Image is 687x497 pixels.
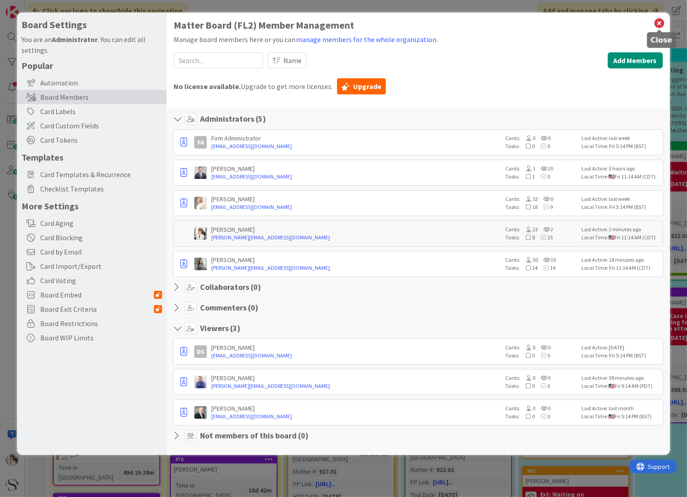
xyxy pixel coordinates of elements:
[283,55,302,66] span: Name
[211,142,501,150] a: [EMAIL_ADDRESS][DOMAIN_NAME]
[521,135,536,141] span: 0
[21,19,162,30] h4: Board Settings
[535,173,550,180] span: 0
[582,173,660,181] div: Local Time: Fri 11:14 AM (CDT)
[535,143,550,149] span: 0
[521,195,538,202] span: 53
[536,344,551,351] span: 0
[21,152,162,163] h5: Templates
[211,264,501,272] a: [PERSON_NAME][EMAIL_ADDRESS][DOMAIN_NAME]
[538,226,554,233] span: 2
[211,195,501,203] div: [PERSON_NAME]
[40,275,162,286] span: Card Voting
[582,234,660,242] div: Local Time: Fri 11:14 AM (CDT)
[200,282,261,292] h4: Collaborators
[521,344,536,351] span: 0
[200,303,258,313] h4: Commenters
[506,344,577,352] div: Cards:
[211,225,501,234] div: [PERSON_NAME]
[17,90,166,104] div: Board Members
[582,404,660,412] div: Last Active: last month
[506,134,577,142] div: Cards:
[582,256,660,264] div: Last Active: 18 minutes ago
[211,412,501,421] a: [EMAIL_ADDRESS][DOMAIN_NAME]
[535,382,550,389] span: 0
[521,405,536,412] span: 0
[538,256,556,263] span: 10
[40,135,162,145] span: Card Tokens
[17,230,166,245] div: Card Blocking
[200,431,308,441] h4: Not members of this board
[582,352,660,360] div: Local Time: Fri 5:14 PM (BST)
[211,374,501,382] div: [PERSON_NAME]
[520,204,538,210] span: 18
[506,404,577,412] div: Cards:
[21,34,162,55] div: You are an . You can edit all settings.
[21,200,162,212] h5: More Settings
[506,412,577,421] div: Tasks:
[194,197,207,209] img: KS
[538,264,556,271] span: 14
[174,20,662,31] h1: Matter Board (FL2) Member Management
[582,264,660,272] div: Local Time: Fri 11:14 AM (CDT)
[52,35,98,44] b: Administrator
[506,264,577,272] div: Tasks:
[17,259,166,273] div: Card Import/Export
[174,82,241,91] b: No license available.
[194,136,207,149] div: FA
[174,34,662,45] div: Manage board members here or you can
[506,165,577,173] div: Cards:
[40,318,162,329] span: Board Restrictions
[582,195,660,203] div: Last Active: last week
[582,203,660,211] div: Local Time: Fri 5:14 PM (BST)
[520,264,538,271] span: 24
[535,352,550,359] span: 0
[521,226,538,233] span: 23
[211,173,501,181] a: [EMAIL_ADDRESS][DOMAIN_NAME]
[19,1,41,12] span: Support
[295,34,438,45] button: manage members for the whole organization.
[582,374,660,382] div: Last Active: 38 minutes ago
[194,376,207,388] img: JG
[536,405,551,412] span: 0
[211,382,501,390] a: [PERSON_NAME][EMAIL_ADDRESS][DOMAIN_NAME]
[535,234,553,241] span: 15
[609,414,614,419] img: us.png
[609,235,614,240] img: us.png
[194,166,207,179] img: JC
[506,374,577,382] div: Cards:
[609,174,614,179] img: us.png
[521,165,536,172] span: 1
[200,323,240,333] h4: Viewers
[211,256,501,264] div: [PERSON_NAME]
[268,52,307,68] button: Name
[211,404,501,412] div: [PERSON_NAME]
[40,183,162,194] span: Checklist Templates
[536,135,551,141] span: 0
[538,204,553,210] span: 9
[506,142,577,150] div: Tasks:
[506,382,577,390] div: Tasks:
[582,165,660,173] div: Last Active: 3 hours ago
[535,413,550,420] span: 0
[40,289,154,300] span: Board Embed
[582,344,660,352] div: Last Active: [DATE]
[200,114,266,124] h4: Administrators
[40,246,162,257] span: Card by Email
[211,165,501,173] div: [PERSON_NAME]
[17,331,166,345] div: Board WIP Limits
[582,225,660,234] div: Last Active: 2 minutes ago
[211,352,501,360] a: [EMAIL_ADDRESS][DOMAIN_NAME]
[211,344,501,352] div: [PERSON_NAME]
[211,134,501,142] div: Firm Administrator
[17,104,166,119] div: Card Labels
[609,384,614,388] img: us.png
[194,227,207,240] img: KT
[211,203,501,211] a: [EMAIL_ADDRESS][DOMAIN_NAME]
[194,345,207,358] div: DS
[506,173,577,181] div: Tasks:
[506,203,577,211] div: Tasks:
[506,256,577,264] div: Cards:
[520,143,535,149] span: 0
[520,413,535,420] span: 0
